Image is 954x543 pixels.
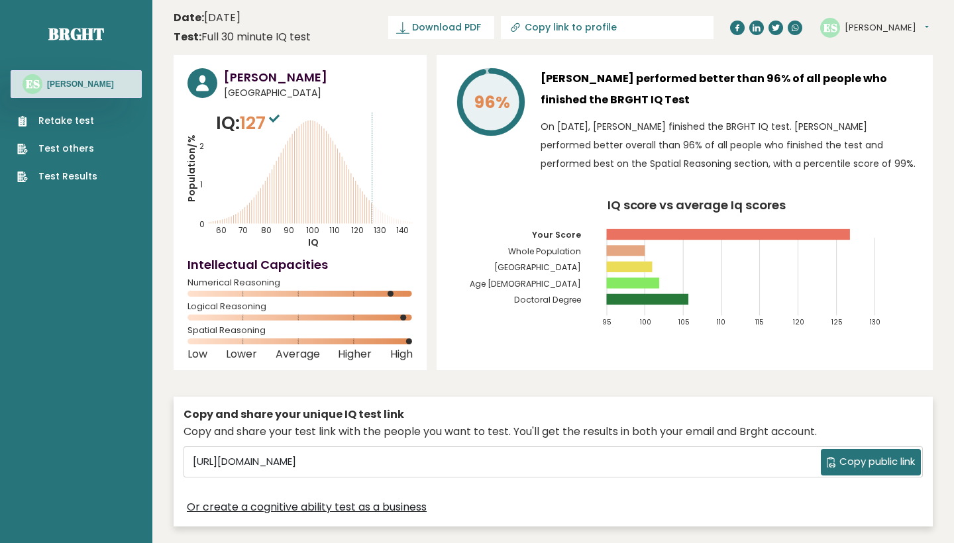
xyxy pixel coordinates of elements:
[216,225,227,236] tspan: 60
[187,256,413,273] h4: Intellectual Capacities
[388,16,494,39] a: Download PDF
[390,352,413,357] span: High
[187,499,427,515] a: Or create a cognitive ability test as a business
[641,317,652,327] tspan: 100
[200,179,203,190] tspan: 1
[240,111,283,135] span: 127
[199,219,205,230] tspan: 0
[755,317,764,327] tspan: 115
[17,170,97,183] a: Test Results
[306,225,319,236] tspan: 100
[514,294,581,305] tspan: Doctoral Degree
[870,317,880,327] tspan: 130
[474,91,510,114] tspan: 96%
[174,29,201,44] b: Test:
[174,29,311,45] div: Full 30 minute IQ test
[678,317,690,327] tspan: 105
[308,236,319,249] tspan: IQ
[276,352,320,357] span: Average
[845,21,929,34] button: [PERSON_NAME]
[47,79,114,89] h3: [PERSON_NAME]
[184,407,923,422] div: Copy and share your unique IQ test link
[224,68,413,86] h3: [PERSON_NAME]
[608,197,786,213] tspan: IQ score vs average Iq scores
[821,449,921,475] button: Copy public link
[532,229,581,240] tspan: Your Score
[17,114,97,128] a: Retake test
[831,317,843,327] tspan: 125
[224,86,413,100] span: [GEOGRAPHIC_DATA]
[396,225,409,236] tspan: 140
[412,21,481,34] span: Download PDF
[187,304,413,309] span: Logical Reasoning
[185,134,198,202] tspan: Population/%
[184,424,923,440] div: Copy and share your test link with the people you want to test. You'll get the results in both yo...
[541,68,919,111] h3: [PERSON_NAME] performed better than 96% of all people who finished the BRGHT IQ Test
[494,262,581,273] tspan: [GEOGRAPHIC_DATA]
[26,76,40,91] text: ES
[174,10,204,25] b: Date:
[329,225,340,236] tspan: 110
[794,317,805,327] tspan: 120
[717,317,725,327] tspan: 110
[541,117,919,173] p: On [DATE], [PERSON_NAME] finished the BRGHT IQ test. [PERSON_NAME] performed better overall than ...
[187,280,413,285] span: Numerical Reasoning
[174,10,240,26] time: [DATE]
[261,225,272,236] tspan: 80
[199,141,204,152] tspan: 2
[508,246,581,257] tspan: Whole Population
[226,352,257,357] span: Lower
[338,352,372,357] span: Higher
[17,142,97,156] a: Test others
[351,225,364,236] tspan: 120
[238,225,248,236] tspan: 70
[839,454,915,469] span: Copy public link
[602,317,611,327] tspan: 95
[470,278,581,289] tspan: Age [DEMOGRAPHIC_DATA]
[187,352,207,357] span: Low
[216,110,283,136] p: IQ:
[48,23,104,44] a: Brght
[284,225,294,236] tspan: 90
[187,328,413,333] span: Spatial Reasoning
[823,19,837,34] text: ES
[374,225,386,236] tspan: 130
